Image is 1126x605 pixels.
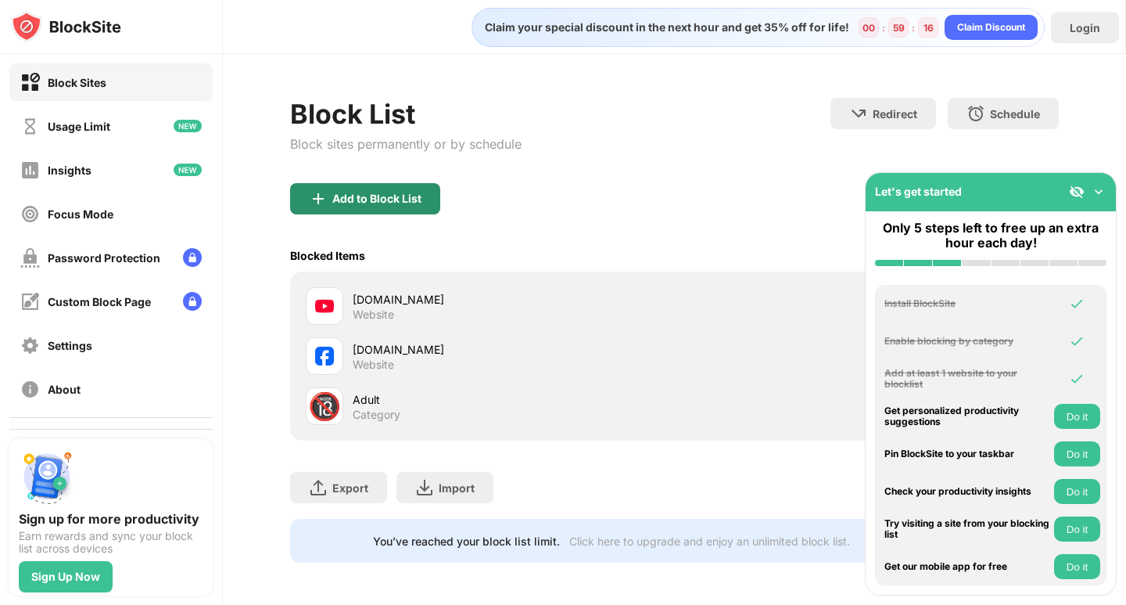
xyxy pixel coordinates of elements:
[1054,441,1100,466] button: Do it
[183,292,202,311] img: lock-menu.svg
[1069,184,1085,200] img: eye-not-visible.svg
[48,339,92,352] div: Settings
[1069,333,1085,349] img: omni-check.svg
[308,391,341,423] div: 🔞
[315,347,334,366] img: favicons
[1070,21,1100,34] div: Login
[20,292,40,312] img: customize-block-page-off.svg
[353,408,400,422] div: Category
[1054,554,1100,579] button: Do it
[875,221,1106,250] div: Only 5 steps left to free up an extra hour each day!
[884,518,1050,541] div: Try visiting a site from your blocking list
[48,295,151,308] div: Custom Block Page
[1054,479,1100,504] button: Do it
[19,511,203,527] div: Sign up for more productivity
[174,120,202,132] img: new-icon.svg
[290,136,522,152] div: Block sites permanently or by schedule
[353,391,674,408] div: Adult
[884,298,1050,309] div: Install BlockSite
[990,107,1040,121] div: Schedule
[1091,184,1106,200] img: omni-setup-toggle.svg
[48,120,110,133] div: Usage Limit
[20,336,40,355] img: settings-off.svg
[884,486,1050,497] div: Check your productivity insights
[373,535,560,548] div: You’ve reached your block list limit.
[353,341,674,358] div: [DOMAIN_NAME]
[353,308,394,322] div: Website
[19,448,75,505] img: push-signup.svg
[1069,296,1085,312] img: omni-check.svg
[48,207,113,221] div: Focus Mode
[875,185,962,198] div: Let's get started
[1054,404,1100,429] button: Do it
[353,291,674,308] div: [DOMAIN_NAME]
[1069,371,1085,387] img: omni-check.svg
[332,481,368,495] div: Export
[48,251,160,265] div: Password Protection
[439,481,475,495] div: Import
[11,11,121,42] img: logo-blocksite.svg
[48,164,91,177] div: Insights
[19,530,203,555] div: Earn rewards and sync your block list across devices
[290,98,522,130] div: Block List
[893,22,905,34] div: 59
[20,204,40,224] img: focus-off.svg
[332,193,421,205] div: Add to Block List
[873,107,917,121] div: Redirect
[957,20,1025,35] div: Claim Discount
[862,22,875,34] div: 00
[884,405,1050,428] div: Get personalized productivity suggestions
[315,297,334,315] img: favicons
[20,117,40,136] img: time-usage-off.svg
[48,383,81,396] div: About
[1054,517,1100,542] button: Do it
[48,76,106,89] div: Block Sites
[884,336,1050,347] div: Enable blocking by category
[884,561,1050,572] div: Get our mobile app for free
[174,164,202,176] img: new-icon.svg
[909,19,918,37] div: :
[923,22,934,34] div: 16
[884,448,1050,459] div: Pin BlockSite to your taskbar
[884,368,1050,391] div: Add at least 1 website to your blocklist
[290,249,365,262] div: Blocked Items
[20,380,40,399] img: about-off.svg
[879,19,888,37] div: :
[20,73,40,92] img: block-on.svg
[475,20,849,34] div: Claim your special discount in the next hour and get 35% off for life!
[183,248,202,267] img: lock-menu.svg
[353,358,394,372] div: Website
[20,248,40,268] img: password-protection-off.svg
[20,160,40,180] img: insights-off.svg
[569,535,850,548] div: Click here to upgrade and enjoy an unlimited block list.
[31,571,100,583] div: Sign Up Now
